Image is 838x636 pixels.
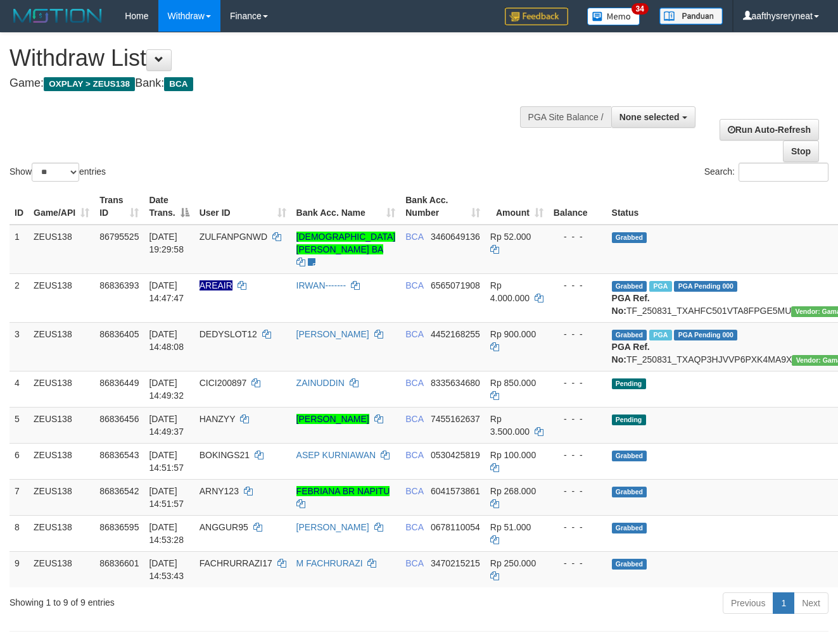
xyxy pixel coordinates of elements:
span: Pending [612,378,646,389]
button: None selected [611,106,695,128]
span: Grabbed [612,487,647,497]
span: CICI200897 [200,378,247,388]
span: 34 [632,3,649,15]
span: Rp 850.000 [490,378,536,388]
a: Run Auto-Refresh [720,119,819,140]
span: ARNY123 [200,486,239,496]
span: Grabbed [612,330,647,340]
th: User ID: activate to sort column ascending [194,189,291,225]
div: - - - [554,521,602,533]
span: BCA [405,450,423,460]
img: panduan.png [659,8,723,25]
span: [DATE] 14:47:47 [149,280,184,303]
div: - - - [554,377,602,389]
span: Copy 6041573861 to clipboard [431,486,480,496]
input: Search: [739,163,828,182]
div: - - - [554,328,602,340]
div: - - - [554,413,602,425]
span: BCA [405,378,423,388]
span: BCA [164,77,193,91]
span: Grabbed [612,559,647,570]
span: 86836595 [99,522,139,532]
span: Copy 0530425819 to clipboard [431,450,480,460]
span: Grabbed [612,451,647,461]
div: - - - [554,449,602,461]
span: 86836601 [99,558,139,568]
a: [PERSON_NAME] [296,414,369,424]
span: PGA Pending [674,330,737,340]
div: - - - [554,557,602,570]
span: BCA [405,486,423,496]
span: Rp 268.000 [490,486,536,496]
span: Rp 900.000 [490,329,536,339]
td: 4 [10,371,29,407]
span: 86836456 [99,414,139,424]
a: [PERSON_NAME] [296,329,369,339]
span: None selected [619,112,680,122]
span: HANZYY [200,414,236,424]
h4: Game: Bank: [10,77,546,90]
span: 86795525 [99,232,139,242]
span: BOKINGS21 [200,450,250,460]
span: BCA [405,522,423,532]
span: Copy 6565071908 to clipboard [431,280,480,290]
span: Copy 7455162637 to clipboard [431,414,480,424]
a: Stop [783,140,819,162]
a: IRWAN------- [296,280,346,290]
span: FACHRURRAZI17 [200,558,272,568]
td: ZEUS138 [29,371,94,407]
span: Copy 3460649136 to clipboard [431,232,480,242]
img: Feedback.jpg [505,8,568,25]
td: ZEUS138 [29,443,94,479]
div: - - - [554,279,602,292]
span: ZULFANPGNWD [200,232,267,242]
th: Amount: activate to sort column ascending [485,189,549,225]
td: 1 [10,225,29,274]
span: BCA [405,329,423,339]
span: Grabbed [612,281,647,292]
span: BCA [405,414,423,424]
span: Copy 3470215215 to clipboard [431,558,480,568]
span: Copy 4452168255 to clipboard [431,329,480,339]
a: [DEMOGRAPHIC_DATA][PERSON_NAME] BA [296,232,396,254]
a: [PERSON_NAME] [296,522,369,532]
td: 6 [10,443,29,479]
span: [DATE] 14:49:37 [149,414,184,437]
div: - - - [554,230,602,243]
span: 86836542 [99,486,139,496]
span: Rp 100.000 [490,450,536,460]
a: 1 [773,592,794,614]
label: Search: [704,163,828,182]
span: Rp 250.000 [490,558,536,568]
span: 86836405 [99,329,139,339]
img: Button%20Memo.svg [587,8,640,25]
span: 86836543 [99,450,139,460]
td: 7 [10,479,29,515]
span: Nama rekening ada tanda titik/strip, harap diedit [200,280,232,290]
th: ID [10,189,29,225]
b: PGA Ref. No: [612,342,650,365]
td: 2 [10,273,29,322]
a: ZAINUDDIN [296,378,345,388]
span: Pending [612,415,646,425]
div: PGA Site Balance / [520,106,611,128]
td: 5 [10,407,29,443]
span: [DATE] 14:48:08 [149,329,184,352]
a: ASEP KURNIAWAN [296,450,376,460]
th: Date Trans.: activate to sort column descending [144,189,194,225]
span: Copy 8335634680 to clipboard [431,378,480,388]
select: Showentries [32,163,79,182]
span: [DATE] 14:51:57 [149,486,184,509]
td: ZEUS138 [29,273,94,322]
span: [DATE] 14:51:57 [149,450,184,473]
span: Grabbed [612,232,647,243]
td: ZEUS138 [29,407,94,443]
td: ZEUS138 [29,515,94,551]
span: Marked by aafnoeunsreypich [649,281,671,292]
span: Rp 3.500.000 [490,414,530,437]
span: BCA [405,280,423,290]
span: PGA Pending [674,281,737,292]
th: Game/API: activate to sort column ascending [29,189,94,225]
th: Balance [549,189,607,225]
span: 86836449 [99,378,139,388]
